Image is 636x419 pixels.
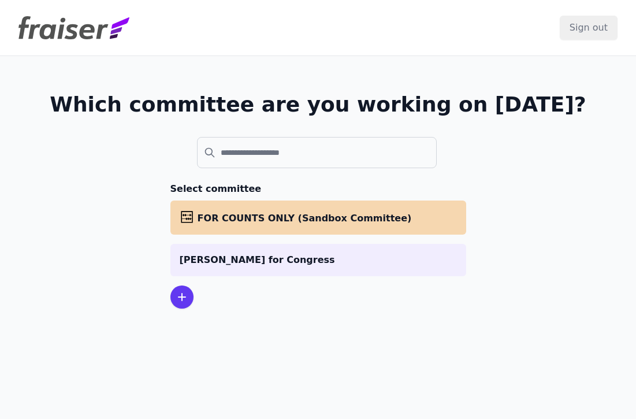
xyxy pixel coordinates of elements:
[560,16,618,40] input: Sign out
[50,93,586,116] h1: Which committee are you working on [DATE]?
[18,16,129,39] img: Fraiser Logo
[180,253,457,267] p: [PERSON_NAME] for Congress
[170,244,466,276] a: [PERSON_NAME] for Congress
[198,213,412,224] span: FOR COUNTS ONLY (Sandbox Committee)
[170,182,466,196] h3: Select committee
[170,201,466,235] a: FOR COUNTS ONLY (Sandbox Committee)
